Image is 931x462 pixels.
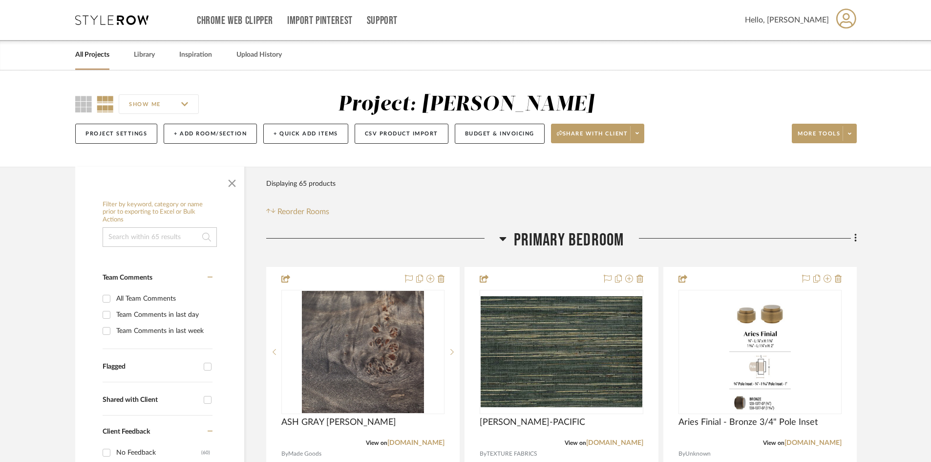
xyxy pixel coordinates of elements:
span: More tools [798,130,840,145]
span: View on [763,440,784,446]
a: Library [134,48,155,62]
a: [DOMAIN_NAME] [784,440,842,446]
img: ASH GRAY MAPPA BURL [302,291,424,413]
span: Share with client [557,130,628,145]
a: All Projects [75,48,109,62]
span: By [480,449,487,459]
a: Upload History [236,48,282,62]
div: Project: [PERSON_NAME] [338,94,594,115]
input: Search within 65 results [103,227,217,247]
div: All Team Comments [116,291,210,307]
span: View on [565,440,586,446]
span: Aries Finial - Bronze 3/4" Pole Inset [678,417,818,428]
button: Budget & Invoicing [455,124,545,144]
div: Flagged [103,363,199,371]
span: Unknown [685,449,711,459]
a: [DOMAIN_NAME] [586,440,643,446]
div: No Feedback [116,445,201,461]
button: More tools [792,124,857,143]
div: Team Comments in last day [116,307,210,323]
span: By [678,449,685,459]
span: [PERSON_NAME]-PACIFIC [480,417,585,428]
button: + Add Room/Section [164,124,257,144]
button: Reorder Rooms [266,206,329,218]
span: Team Comments [103,274,152,281]
div: 0 [679,290,841,414]
a: Support [367,17,398,25]
button: Share with client [551,124,645,143]
img: Aries Finial - Bronze 3/4" Pole Inset [729,291,791,413]
a: Import Pinterest [287,17,353,25]
div: Shared with Client [103,396,199,404]
div: Team Comments in last week [116,323,210,339]
span: Hello, [PERSON_NAME] [745,14,829,26]
span: Primary Bedroom [514,230,624,251]
a: [DOMAIN_NAME] [387,440,444,446]
span: By [281,449,288,459]
button: Close [222,172,242,191]
span: Client Feedback [103,428,150,435]
button: CSV Product Import [355,124,448,144]
span: Reorder Rooms [277,206,329,218]
span: TEXTURE FABRICS [487,449,537,459]
a: Chrome Web Clipper [197,17,273,25]
h6: Filter by keyword, category or name prior to exporting to Excel or Bulk Actions [103,201,217,224]
img: KNOX WC-PACIFIC [481,296,642,407]
button: Project Settings [75,124,157,144]
div: Displaying 65 products [266,174,336,194]
div: 0 [480,290,642,414]
span: View on [366,440,387,446]
span: ASH GRAY [PERSON_NAME] [281,417,396,428]
div: (60) [201,445,210,461]
button: + Quick Add Items [263,124,348,144]
span: Made Goods [288,449,321,459]
a: Inspiration [179,48,212,62]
